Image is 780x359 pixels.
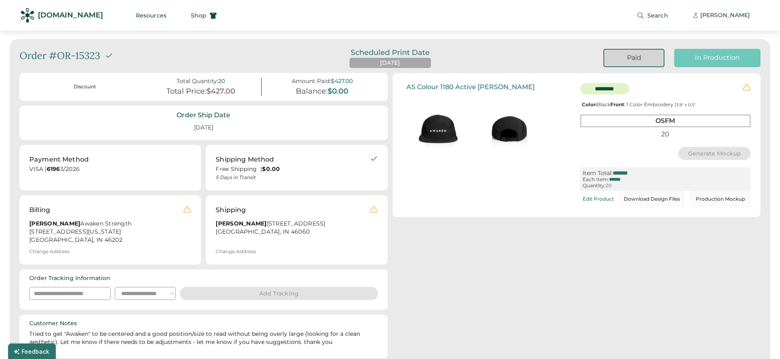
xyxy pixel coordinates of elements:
strong: Color: [582,101,597,107]
div: Balance: [296,87,328,96]
div: In Production [684,53,751,62]
button: Search [627,7,678,24]
div: AS Colour 1180 Active [PERSON_NAME] [406,83,535,91]
div: Order Tracking Information [29,274,110,282]
div: Each Item: [583,177,609,182]
img: generate-image [474,94,545,165]
div: Item Total: [583,170,613,177]
button: Download Design Files [619,191,685,207]
div: [DOMAIN_NAME] [38,10,103,20]
font: 3.9" x 0.5" [676,102,696,107]
div: Change Address [216,249,256,254]
div: [DATE] [184,120,223,135]
div: Order #OR-15323 [20,49,100,63]
img: Rendered Logo - Screens [20,8,35,22]
div: Change Address [29,249,70,254]
img: generate-image [402,94,474,165]
button: Add Tracking [180,287,378,300]
div: OSFM [581,115,750,127]
button: Shop [181,7,227,24]
div: 20 [605,183,612,188]
div: 5 Days in Transit [216,174,369,181]
strong: Front [610,101,624,107]
button: Resources [126,7,176,24]
div: Shipping [216,205,246,215]
div: Quantity: [583,183,605,188]
div: Customer Notes [29,320,77,328]
div: Black : 1 Color Embroidery | [580,102,751,107]
button: Generate Mockup [678,147,751,160]
div: $427.00 [331,78,353,85]
button: Production Mockup [690,191,751,207]
strong: [PERSON_NAME] [29,220,80,227]
div: Paid [614,53,654,62]
div: Tried to get "Awaken" to be centered and a good position/size to read without being overly large ... [29,330,378,348]
span: Shop [191,13,206,18]
div: VISA | 3/2026 [29,165,191,175]
div: Payment Method [29,155,89,164]
div: $427.00 [206,87,235,96]
div: Shipping Method [216,155,274,164]
div: Edit Product [583,196,614,202]
div: Billing [29,205,50,215]
div: 20 [581,129,750,140]
div: Total Price: [166,87,206,96]
div: Total Quantity: [177,78,218,85]
div: Order Ship Date [177,111,230,120]
div: Scheduled Print Date [339,49,441,56]
div: [PERSON_NAME] [700,11,750,20]
div: 20 [218,78,225,85]
div: [STREET_ADDRESS] [GEOGRAPHIC_DATA], IN 46060 [216,220,369,238]
div: [DATE] [380,59,400,67]
strong: $0.00 [262,165,280,173]
strong: 6196 [47,165,60,173]
span: Search [647,13,668,18]
div: Free Shipping | [216,165,369,173]
div: $0.00 [328,87,348,96]
div: Amount Paid: [292,78,331,85]
div: Discount [34,83,135,90]
strong: [PERSON_NAME] [216,220,267,227]
div: Awaken Strength [STREET_ADDRESS][US_STATE] [GEOGRAPHIC_DATA], IN 46202 [29,220,183,244]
